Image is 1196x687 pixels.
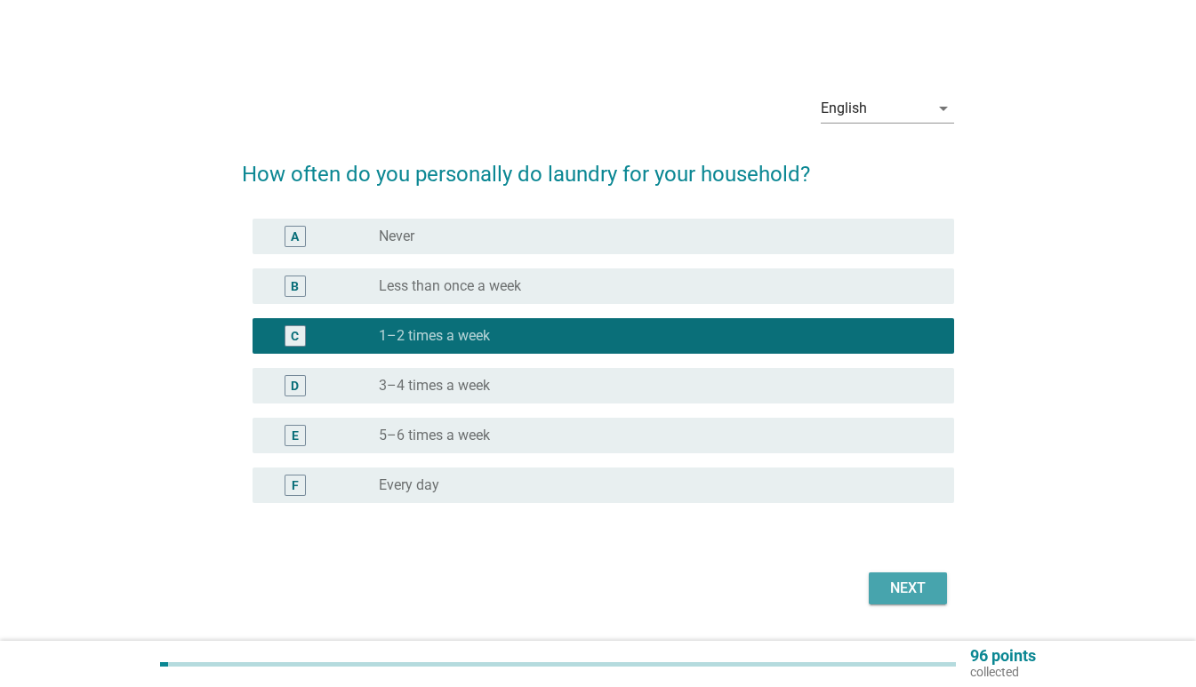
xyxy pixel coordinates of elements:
[379,327,490,345] label: 1–2 times a week
[291,327,299,346] div: C
[970,648,1036,664] p: 96 points
[379,277,521,295] label: Less than once a week
[379,228,414,245] label: Never
[821,100,867,116] div: English
[883,578,933,599] div: Next
[242,140,954,190] h2: How often do you personally do laundry for your household?
[292,476,299,495] div: F
[379,476,439,494] label: Every day
[379,377,490,395] label: 3–4 times a week
[970,664,1036,680] p: collected
[869,572,947,604] button: Next
[291,277,299,296] div: B
[933,98,954,119] i: arrow_drop_down
[292,427,299,445] div: E
[291,228,299,246] div: A
[379,427,490,444] label: 5–6 times a week
[291,377,299,395] div: D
